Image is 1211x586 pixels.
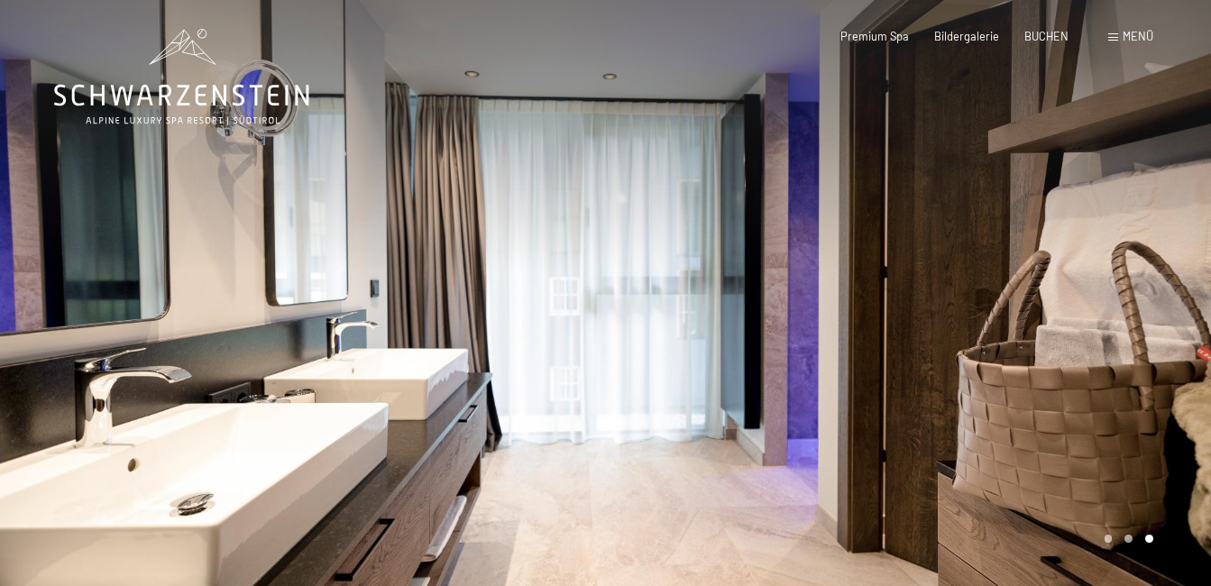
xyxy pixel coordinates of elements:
span: Menü [1123,29,1153,43]
a: BUCHEN [1024,29,1069,43]
a: Premium Spa [840,29,909,43]
a: Bildergalerie [934,29,999,43]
